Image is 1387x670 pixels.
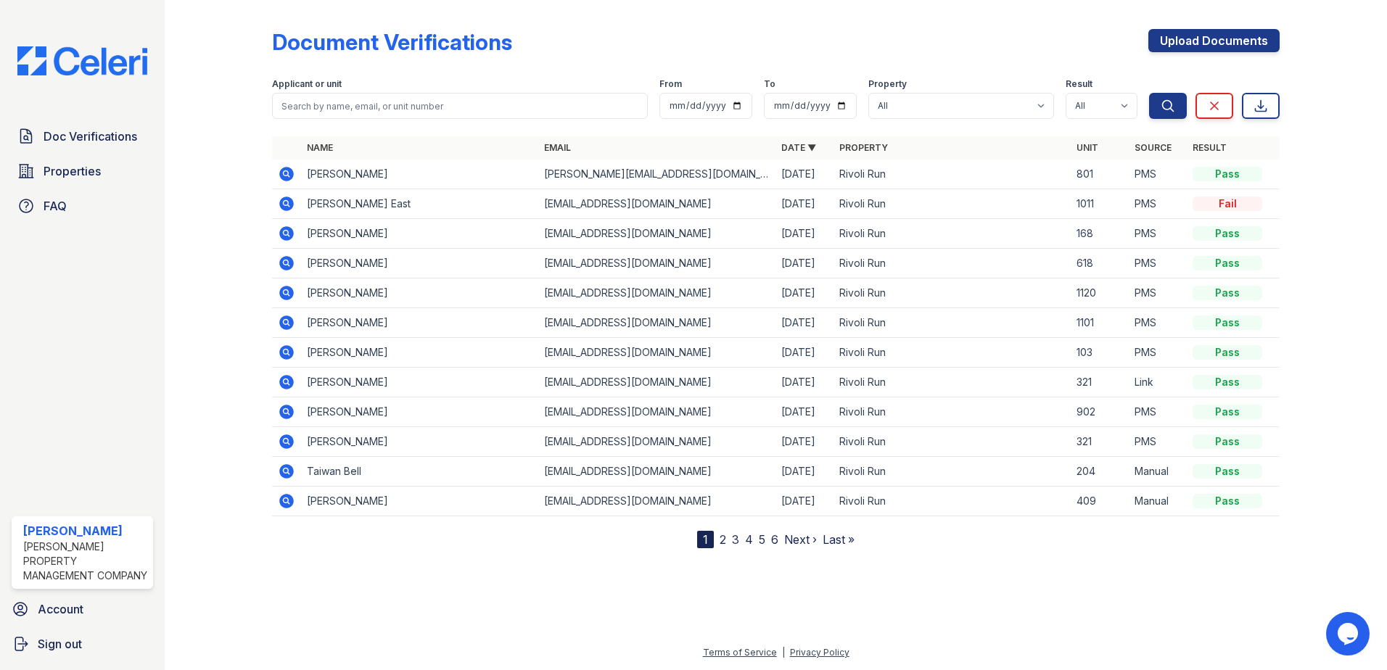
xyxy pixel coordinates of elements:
td: [DATE] [775,249,834,278]
div: Pass [1193,464,1262,479]
td: [PERSON_NAME] East [301,189,538,219]
td: [DATE] [775,487,834,516]
td: [EMAIL_ADDRESS][DOMAIN_NAME] [538,249,775,278]
a: 2 [720,532,726,547]
td: 618 [1071,249,1129,278]
a: Properties [12,157,153,186]
td: 801 [1071,160,1129,189]
td: PMS [1129,278,1187,308]
div: Pass [1193,494,1262,508]
span: Doc Verifications [44,128,137,145]
td: Taiwan Bell [301,457,538,487]
span: Account [38,600,83,618]
div: Pass [1193,286,1262,300]
div: Pass [1193,405,1262,419]
td: [DATE] [775,457,834,487]
td: [EMAIL_ADDRESS][DOMAIN_NAME] [538,308,775,338]
div: Pass [1193,434,1262,449]
td: [EMAIL_ADDRESS][DOMAIN_NAME] [538,487,775,516]
label: Property [868,78,907,90]
img: CE_Logo_Blue-a8612792a0a2168367f1c8372b55b34899dd931a85d93a1a3d3e32e68fde9ad4.png [6,46,159,75]
td: [PERSON_NAME] [301,308,538,338]
a: Email [544,142,571,153]
td: [PERSON_NAME] [301,249,538,278]
td: Rivoli Run [834,278,1071,308]
td: Rivoli Run [834,368,1071,397]
td: [PERSON_NAME] [301,278,538,308]
td: 321 [1071,368,1129,397]
td: Manual [1129,487,1187,516]
a: Upload Documents [1148,29,1280,52]
a: Last » [823,532,855,547]
td: [EMAIL_ADDRESS][DOMAIN_NAME] [538,219,775,249]
td: PMS [1129,308,1187,338]
td: 902 [1071,397,1129,427]
label: Applicant or unit [272,78,342,90]
td: Rivoli Run [834,338,1071,368]
div: 1 [697,531,714,548]
td: Manual [1129,457,1187,487]
label: From [659,78,682,90]
td: 409 [1071,487,1129,516]
a: 3 [732,532,739,547]
td: Rivoli Run [834,249,1071,278]
a: Terms of Service [703,647,777,658]
a: 5 [759,532,765,547]
td: Rivoli Run [834,219,1071,249]
td: [PERSON_NAME] [301,397,538,427]
a: 6 [771,532,778,547]
td: 1120 [1071,278,1129,308]
td: [PERSON_NAME] [301,368,538,397]
td: 168 [1071,219,1129,249]
label: To [764,78,775,90]
div: Pass [1193,375,1262,389]
td: [PERSON_NAME][EMAIL_ADDRESS][DOMAIN_NAME] [538,160,775,189]
td: 1101 [1071,308,1129,338]
td: [DATE] [775,189,834,219]
td: [EMAIL_ADDRESS][DOMAIN_NAME] [538,368,775,397]
td: [EMAIL_ADDRESS][DOMAIN_NAME] [538,457,775,487]
a: Doc Verifications [12,122,153,151]
a: Next › [784,532,817,547]
td: PMS [1129,427,1187,457]
a: Source [1135,142,1172,153]
div: Pass [1193,226,1262,241]
div: Pass [1193,167,1262,181]
td: Rivoli Run [834,457,1071,487]
a: Date ▼ [781,142,816,153]
td: PMS [1129,338,1187,368]
td: PMS [1129,397,1187,427]
a: Result [1193,142,1227,153]
a: Privacy Policy [790,647,849,658]
input: Search by name, email, or unit number [272,93,648,119]
td: PMS [1129,219,1187,249]
div: Pass [1193,315,1262,330]
td: Rivoli Run [834,487,1071,516]
button: Sign out [6,629,159,658]
a: FAQ [12,191,153,220]
td: Rivoli Run [834,427,1071,457]
td: Link [1129,368,1187,397]
td: Rivoli Run [834,397,1071,427]
td: [DATE] [775,397,834,427]
td: [DATE] [775,278,834,308]
div: [PERSON_NAME] [23,522,147,539]
a: Unit [1077,142,1098,153]
td: [DATE] [775,338,834,368]
td: [EMAIL_ADDRESS][DOMAIN_NAME] [538,427,775,457]
td: [EMAIL_ADDRESS][DOMAIN_NAME] [538,278,775,308]
span: Properties [44,162,101,180]
label: Result [1066,78,1092,90]
td: [DATE] [775,368,834,397]
td: [EMAIL_ADDRESS][DOMAIN_NAME] [538,189,775,219]
td: [EMAIL_ADDRESS][DOMAIN_NAME] [538,338,775,368]
td: Rivoli Run [834,160,1071,189]
div: | [782,647,785,658]
a: Account [6,595,159,624]
td: [DATE] [775,160,834,189]
td: [PERSON_NAME] [301,160,538,189]
div: Pass [1193,256,1262,270]
a: 4 [745,532,753,547]
div: Fail [1193,197,1262,211]
td: 1011 [1071,189,1129,219]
